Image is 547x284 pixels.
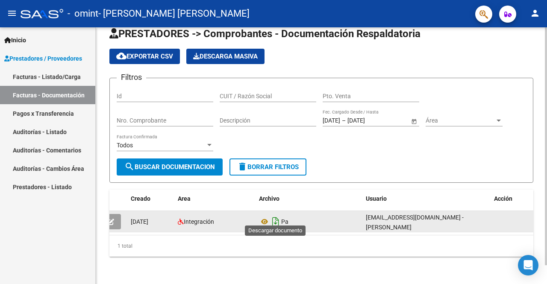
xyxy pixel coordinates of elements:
[4,54,82,63] span: Prestadores / Proveedores
[491,190,533,208] datatable-header-cell: Acción
[281,218,288,225] span: Pa
[362,190,491,208] datatable-header-cell: Usuario
[117,158,223,176] button: Buscar Documentacion
[109,28,421,40] span: PRESTADORES -> Comprobantes - Documentación Respaldatoria
[68,4,98,23] span: - omint
[117,71,146,83] h3: Filtros
[366,214,464,231] span: [EMAIL_ADDRESS][DOMAIN_NAME] - [PERSON_NAME]
[426,117,495,124] span: Área
[127,190,174,208] datatable-header-cell: Creado
[518,255,538,275] div: Open Intercom Messenger
[186,49,265,64] app-download-masive: Descarga masiva de comprobantes (adjuntos)
[4,35,26,45] span: Inicio
[7,8,17,18] mat-icon: menu
[494,195,512,202] span: Acción
[184,218,214,225] span: Integración
[174,190,256,208] datatable-header-cell: Area
[98,4,250,23] span: - [PERSON_NAME] [PERSON_NAME]
[117,142,133,149] span: Todos
[342,117,346,124] span: –
[131,195,150,202] span: Creado
[237,161,247,172] mat-icon: delete
[409,117,418,126] button: Open calendar
[109,49,180,64] button: Exportar CSV
[116,53,173,60] span: Exportar CSV
[237,163,299,171] span: Borrar Filtros
[323,117,340,124] input: Fecha inicio
[131,218,148,225] span: [DATE]
[530,8,540,18] mat-icon: person
[109,235,533,257] div: 1 total
[270,215,281,228] i: Descargar documento
[186,49,265,64] button: Descarga Masiva
[193,53,258,60] span: Descarga Masiva
[116,51,126,61] mat-icon: cloud_download
[229,158,306,176] button: Borrar Filtros
[124,161,135,172] mat-icon: search
[256,190,362,208] datatable-header-cell: Archivo
[366,195,387,202] span: Usuario
[347,117,389,124] input: Fecha fin
[259,195,279,202] span: Archivo
[178,195,191,202] span: Area
[124,163,215,171] span: Buscar Documentacion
